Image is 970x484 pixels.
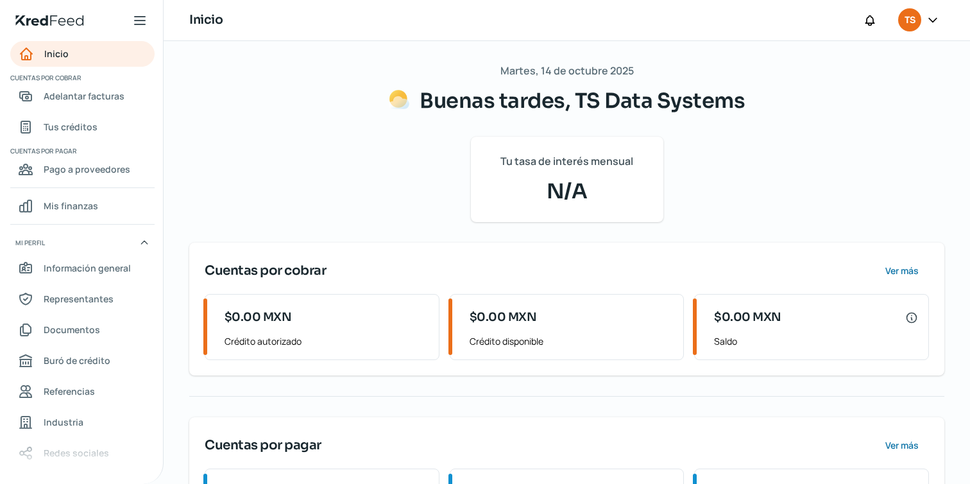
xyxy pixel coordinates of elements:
[10,157,155,182] a: Pago a proveedores
[44,88,124,104] span: Adelantar facturas
[10,72,153,83] span: Cuentas por cobrar
[44,414,83,430] span: Industria
[714,333,918,349] span: Saldo
[500,62,634,80] span: Martes, 14 de octubre 2025
[10,440,155,466] a: Redes sociales
[225,333,429,349] span: Crédito autorizado
[714,309,781,326] span: $0.00 MXN
[470,333,674,349] span: Crédito disponible
[10,286,155,312] a: Representantes
[885,266,919,275] span: Ver más
[874,258,929,284] button: Ver más
[10,255,155,281] a: Información general
[225,309,292,326] span: $0.00 MXN
[10,379,155,404] a: Referencias
[874,433,929,458] button: Ver más
[10,348,155,374] a: Buró de crédito
[420,88,745,114] span: Buenas tardes, TS Data Systems
[885,441,919,450] span: Ver más
[500,152,633,171] span: Tu tasa de interés mensual
[44,352,110,368] span: Buró de crédito
[470,309,537,326] span: $0.00 MXN
[44,198,98,214] span: Mis finanzas
[389,89,409,110] img: Saludos
[10,145,153,157] span: Cuentas por pagar
[189,11,223,30] h1: Inicio
[10,41,155,67] a: Inicio
[44,119,98,135] span: Tus créditos
[10,410,155,435] a: Industria
[44,260,131,276] span: Información general
[205,436,321,455] span: Cuentas por pagar
[10,83,155,109] a: Adelantar facturas
[44,322,100,338] span: Documentos
[44,161,130,177] span: Pago a proveedores
[44,445,109,461] span: Redes sociales
[10,193,155,219] a: Mis finanzas
[905,13,915,28] span: TS
[44,291,114,307] span: Representantes
[44,46,69,62] span: Inicio
[44,383,95,399] span: Referencias
[10,317,155,343] a: Documentos
[205,261,326,281] span: Cuentas por cobrar
[10,114,155,140] a: Tus créditos
[486,176,648,207] span: N/A
[15,237,45,248] span: Mi perfil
